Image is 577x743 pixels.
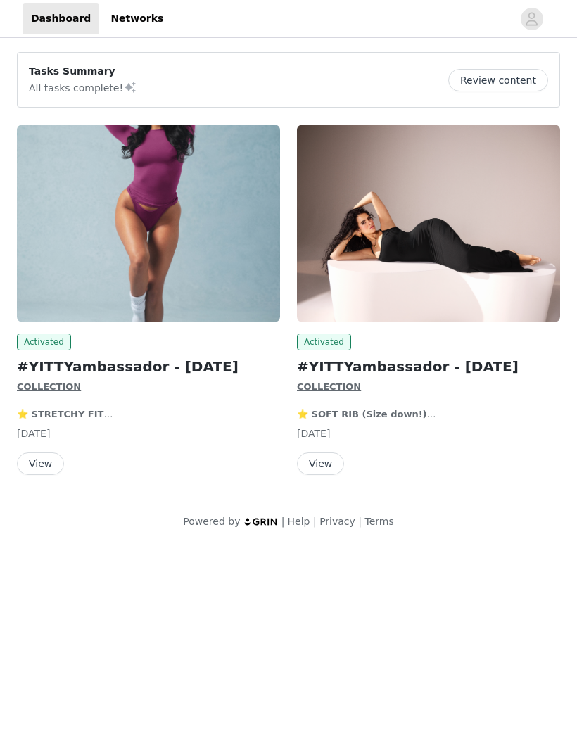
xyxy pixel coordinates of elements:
h2: #YITTYambassador - [DATE] [297,356,560,377]
a: Networks [102,3,172,34]
a: Help [288,516,310,527]
strong: ⭐️ SOFT RIB (Size down!) [297,409,436,419]
span: | [313,516,317,527]
a: Dashboard [23,3,99,34]
span: Activated [297,334,351,350]
strong: COLLECTION [17,381,81,392]
strong: ⭐️ STRETCHY FIT [17,409,113,419]
span: Powered by [183,516,240,527]
span: [DATE] [297,428,330,439]
span: | [358,516,362,527]
button: View [297,452,344,475]
img: YITTY [297,125,560,322]
a: Privacy [319,516,355,527]
a: View [297,459,344,469]
p: Tasks Summary [29,64,137,79]
strong: COLLECTION [297,381,361,392]
a: Terms [364,516,393,527]
span: [DATE] [17,428,50,439]
a: View [17,459,64,469]
div: avatar [525,8,538,30]
span: | [281,516,285,527]
button: Review content [448,69,548,91]
h2: #YITTYambassador - [DATE] [17,356,280,377]
span: Activated [17,334,71,350]
img: YITTY [17,125,280,322]
p: All tasks complete! [29,79,137,96]
button: View [17,452,64,475]
img: logo [243,517,279,526]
